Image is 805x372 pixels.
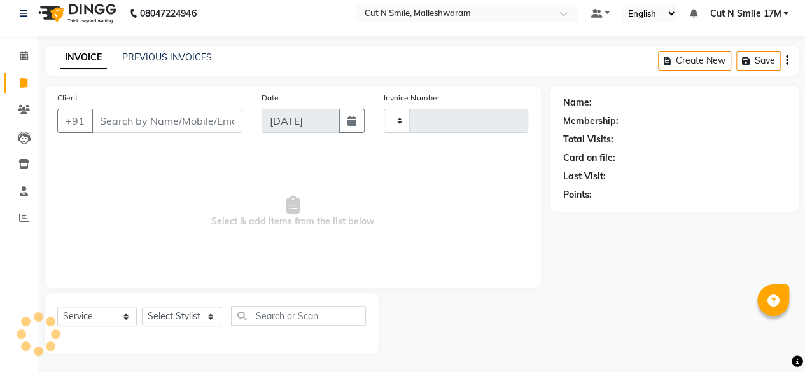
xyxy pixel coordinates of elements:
[658,51,731,71] button: Create New
[563,114,619,128] div: Membership:
[262,92,279,104] label: Date
[57,148,528,275] span: Select & add items from the list below
[231,306,366,326] input: Search or Scan
[60,46,107,69] a: INVOICE
[122,52,212,63] a: PREVIOUS INVOICES
[736,51,781,71] button: Save
[710,7,781,20] span: Cut N Smile 17M
[563,188,592,202] div: Points:
[563,151,615,165] div: Card on file:
[57,92,78,104] label: Client
[563,96,592,109] div: Name:
[563,170,606,183] div: Last Visit:
[384,92,439,104] label: Invoice Number
[92,109,242,133] input: Search by Name/Mobile/Email/Code
[57,109,93,133] button: +91
[563,133,613,146] div: Total Visits:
